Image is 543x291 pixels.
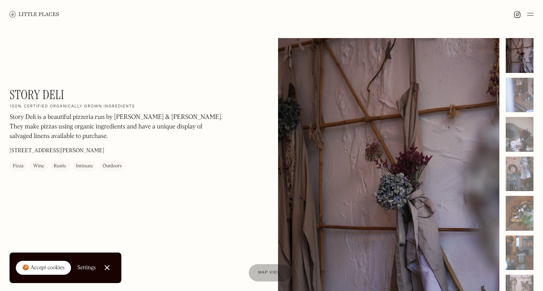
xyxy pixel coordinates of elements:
a: 🍪 Accept cookies [16,261,71,275]
span: Map view [258,270,281,275]
div: Pizza [13,163,23,170]
a: Close Cookie Popup [99,260,115,276]
a: Map view [249,264,291,281]
div: Intimate [76,163,93,170]
a: Settings [77,259,96,277]
div: 🍪 Accept cookies [22,264,65,272]
p: Story Deli is a beautiful pizzeria run by [PERSON_NAME] & [PERSON_NAME]. They make pizzas using o... [10,113,224,142]
div: Rustic [54,163,67,170]
p: [STREET_ADDRESS][PERSON_NAME] [10,147,104,155]
div: Wine [33,163,44,170]
h2: 100% certified organically grown ingredients [10,104,135,110]
h1: Story Deli [10,87,64,102]
div: Settings [77,265,96,270]
div: Outdoors [103,163,122,170]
